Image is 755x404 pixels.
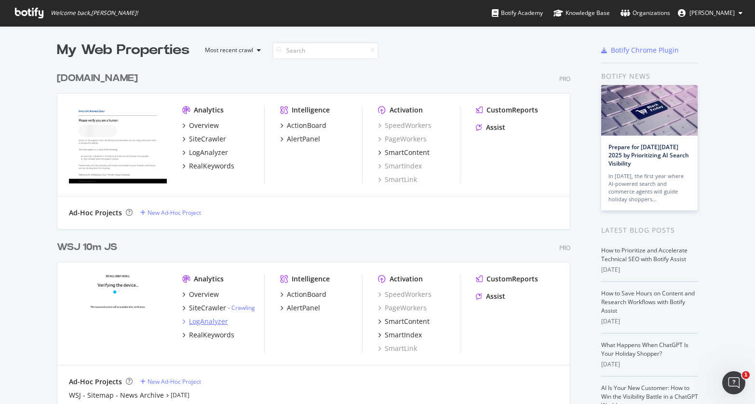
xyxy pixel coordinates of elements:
[69,377,122,387] div: Ad-Hoc Projects
[608,143,689,167] a: Prepare for [DATE][DATE] 2025 by Prioritizing AI Search Visibility
[742,371,750,379] span: 1
[486,292,505,301] div: Assist
[601,85,698,136] img: Prepare for Black Friday 2025 by Prioritizing AI Search Visibility
[189,330,234,340] div: RealKeywords
[197,42,265,58] button: Most recent crawl
[476,123,505,132] a: Assist
[559,75,570,83] div: Pro
[486,123,505,132] div: Assist
[280,290,326,299] a: ActionBoard
[272,42,378,59] input: Search
[378,148,430,157] a: SmartContent
[57,240,121,254] a: WSJ 10m JS
[378,290,431,299] a: SpeedWorkers
[601,45,679,55] a: Botify Chrome Plugin
[140,209,201,217] a: New Ad-Hoc Project
[182,121,219,130] a: Overview
[148,377,201,386] div: New Ad-Hoc Project
[601,317,698,326] div: [DATE]
[385,148,430,157] div: SmartContent
[385,317,430,326] div: SmartContent
[601,341,688,358] a: What Happens When ChatGPT Is Your Holiday Shopper?
[601,360,698,369] div: [DATE]
[194,274,224,284] div: Analytics
[292,274,330,284] div: Intelligence
[69,390,164,400] a: WSJ - Sitemap - News Archive
[378,303,427,313] a: PageWorkers
[182,330,234,340] a: RealKeywords
[486,274,538,284] div: CustomReports
[182,317,228,326] a: LogAnalyzer
[385,330,422,340] div: SmartIndex
[287,303,320,313] div: AlertPanel
[189,290,219,299] div: Overview
[280,121,326,130] a: ActionBoard
[182,134,226,144] a: SiteCrawler
[287,134,320,144] div: AlertPanel
[189,134,226,144] div: SiteCrawler
[189,317,228,326] div: LogAnalyzer
[486,105,538,115] div: CustomReports
[228,304,255,312] div: -
[601,71,698,82] div: Botify news
[601,289,695,315] a: How to Save Hours on Content and Research Workflows with Botify Assist
[611,45,679,55] div: Botify Chrome Plugin
[189,303,226,313] div: SiteCrawler
[205,47,253,53] div: Most recent crawl
[378,121,431,130] a: SpeedWorkers
[378,134,427,144] a: PageWorkers
[182,303,255,313] a: SiteCrawler- Crawling
[287,121,326,130] div: ActionBoard
[608,172,690,203] div: In [DATE], the first year where AI-powered search and commerce agents will guide holiday shoppers…
[378,161,422,171] a: SmartIndex
[287,290,326,299] div: ActionBoard
[57,240,117,254] div: WSJ 10m JS
[601,246,688,263] a: How to Prioritize and Accelerate Technical SEO with Botify Assist
[476,274,538,284] a: CustomReports
[57,71,138,85] div: [DOMAIN_NAME]
[189,161,234,171] div: RealKeywords
[280,134,320,144] a: AlertPanel
[69,105,167,183] img: Investor.com
[182,161,234,171] a: RealKeywords
[182,290,219,299] a: Overview
[292,105,330,115] div: Intelligence
[69,208,122,218] div: Ad-Hoc Projects
[476,105,538,115] a: CustomReports
[378,330,422,340] a: SmartIndex
[148,209,201,217] div: New Ad-Hoc Project
[390,105,423,115] div: Activation
[194,105,224,115] div: Analytics
[280,303,320,313] a: AlertPanel
[476,292,505,301] a: Assist
[231,304,255,312] a: Crawling
[601,265,698,274] div: [DATE]
[189,148,228,157] div: LogAnalyzer
[378,175,417,184] a: SmartLink
[140,377,201,386] a: New Ad-Hoc Project
[189,121,219,130] div: Overview
[601,225,698,236] div: Latest Blog Posts
[559,244,570,252] div: Pro
[171,391,189,399] a: [DATE]
[182,148,228,157] a: LogAnalyzer
[390,274,423,284] div: Activation
[378,344,417,353] a: SmartLink
[69,274,167,352] img: www.Wsj.com
[57,71,142,85] a: [DOMAIN_NAME]
[57,41,189,60] div: My Web Properties
[722,371,745,394] iframe: Intercom live chat
[378,317,430,326] a: SmartContent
